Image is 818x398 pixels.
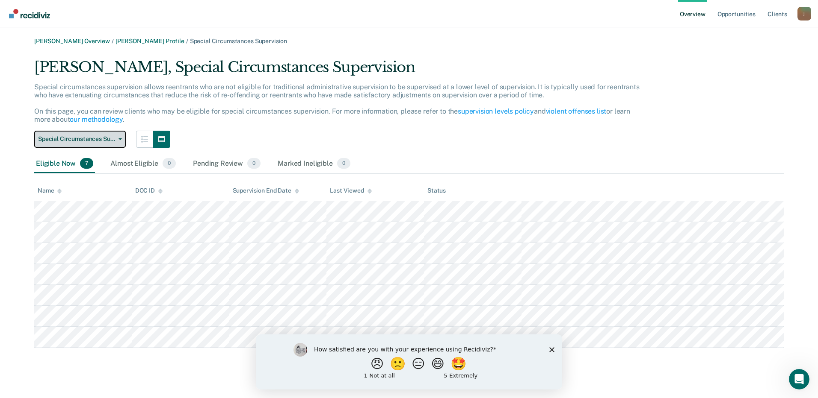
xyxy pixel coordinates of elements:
div: Marked Ineligible0 [276,155,352,173]
button: Special Circumstances Supervision [34,131,126,148]
span: 0 [163,158,176,169]
span: 7 [80,158,93,169]
p: Special circumstances supervision allows reentrants who are not eligible for traditional administ... [34,83,640,124]
span: / [184,38,190,44]
div: Almost Eligible0 [109,155,178,173]
span: 0 [337,158,350,169]
span: 0 [247,158,261,169]
div: Name [38,187,62,194]
a: our methodology [70,115,123,123]
button: Profile dropdown button [797,7,811,20]
a: [PERSON_NAME] Profile [116,38,184,44]
div: j [797,7,811,20]
span: Special Circumstances Supervision [190,38,287,44]
div: Supervision End Date [233,187,299,194]
iframe: Intercom live chat [789,369,809,389]
div: DOC ID [135,187,163,194]
div: Pending Review0 [191,155,262,173]
div: [PERSON_NAME], Special Circumstances Supervision [34,59,648,83]
div: Eligible Now7 [34,155,95,173]
div: Last Viewed [330,187,371,194]
span: / [110,38,116,44]
span: Special Circumstances Supervision [38,135,115,143]
a: violent offenses list [546,107,607,115]
div: Status [427,187,446,194]
iframe: Survey by Kim from Recidiviz [256,334,562,389]
a: [PERSON_NAME] Overview [34,38,110,44]
img: Recidiviz [9,9,50,18]
a: supervision levels policy [458,107,534,115]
